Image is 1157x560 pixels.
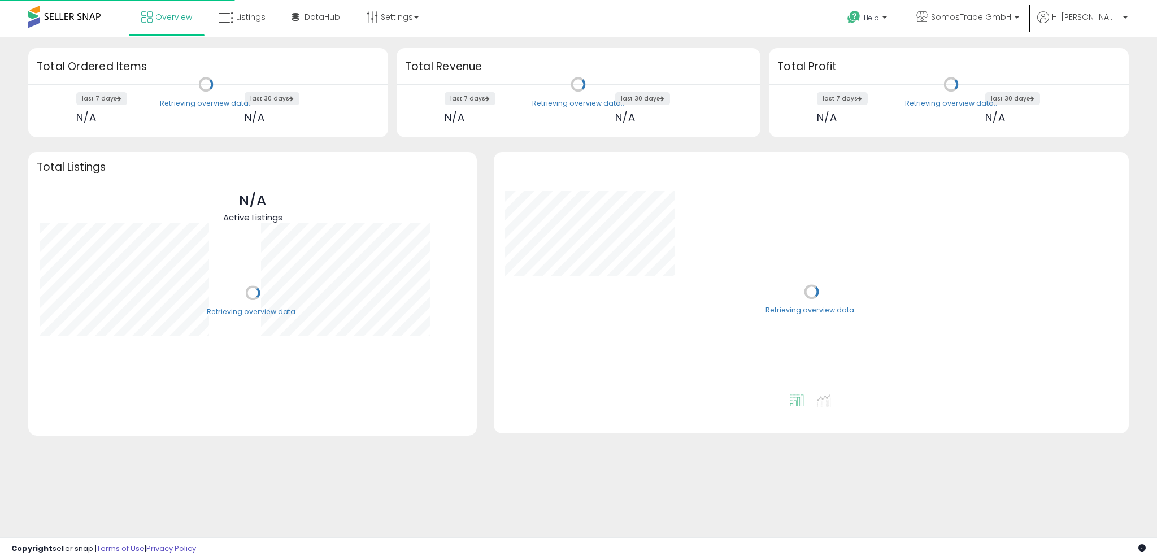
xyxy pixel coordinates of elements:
[864,13,879,23] span: Help
[305,11,340,23] span: DataHub
[155,11,192,23] span: Overview
[1037,11,1128,37] a: Hi [PERSON_NAME]
[207,307,299,317] div: Retrieving overview data..
[160,98,252,108] div: Retrieving overview data..
[931,11,1011,23] span: SomosTrade GmbH
[905,98,997,108] div: Retrieving overview data..
[838,2,898,37] a: Help
[765,306,858,316] div: Retrieving overview data..
[236,11,266,23] span: Listings
[847,10,861,24] i: Get Help
[1052,11,1120,23] span: Hi [PERSON_NAME]
[532,98,624,108] div: Retrieving overview data..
